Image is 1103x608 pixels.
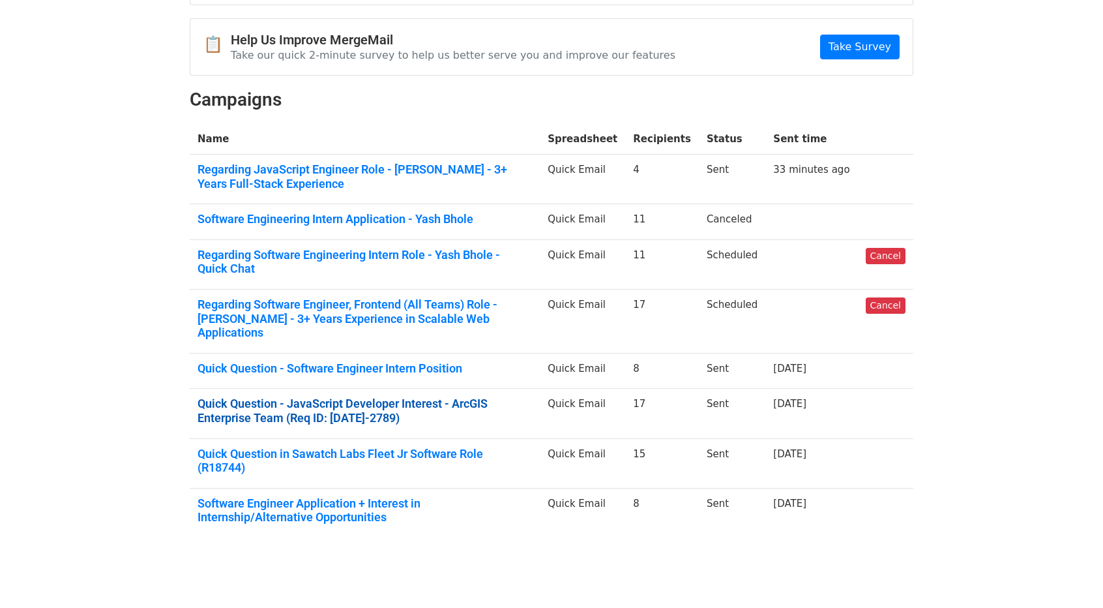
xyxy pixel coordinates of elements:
[198,447,532,475] a: Quick Question in Sawatch Labs Fleet Jr Software Role (R18744)
[540,353,625,389] td: Quick Email
[866,248,905,264] a: Cancel
[773,363,806,374] a: [DATE]
[699,155,765,204] td: Sent
[540,124,625,155] th: Spreadsheet
[699,239,765,289] td: Scheduled
[203,35,231,54] span: 📋
[820,35,900,59] a: Take Survey
[699,290,765,354] td: Scheduled
[699,204,765,240] td: Canceled
[231,48,675,62] p: Take our quick 2-minute survey to help us better serve you and improve our features
[866,297,905,314] a: Cancel
[699,488,765,538] td: Sent
[198,212,532,226] a: Software Engineering Intern Application - Yash Bhole
[540,155,625,204] td: Quick Email
[625,124,699,155] th: Recipients
[625,290,699,354] td: 17
[773,164,849,175] a: 33 minutes ago
[625,155,699,204] td: 4
[540,239,625,289] td: Quick Email
[699,124,765,155] th: Status
[625,488,699,538] td: 8
[625,204,699,240] td: 11
[198,397,532,425] a: Quick Question - JavaScript Developer Interest - ArcGIS Enterprise Team (Req ID: [DATE]-2789)
[198,496,532,524] a: Software Engineer Application + Interest in Internship/Alternative Opportunities
[699,389,765,438] td: Sent
[198,162,532,190] a: Regarding JavaScript Engineer Role - [PERSON_NAME] - 3+ Years Full-Stack Experience
[540,438,625,488] td: Quick Email
[699,438,765,488] td: Sent
[198,361,532,376] a: Quick Question - Software Engineer Intern Position
[699,353,765,389] td: Sent
[765,124,857,155] th: Sent time
[198,297,532,340] a: Regarding Software Engineer, Frontend (All Teams) Role - [PERSON_NAME] - 3+ Years Experience in S...
[190,124,540,155] th: Name
[625,389,699,438] td: 17
[540,488,625,538] td: Quick Email
[1038,545,1103,608] iframe: Chat Widget
[540,389,625,438] td: Quick Email
[773,448,806,460] a: [DATE]
[773,398,806,410] a: [DATE]
[773,498,806,509] a: [DATE]
[540,290,625,354] td: Quick Email
[625,438,699,488] td: 15
[625,239,699,289] td: 11
[198,248,532,276] a: Regarding Software Engineering Intern Role - Yash Bhole - Quick Chat
[540,204,625,240] td: Quick Email
[190,89,913,111] h2: Campaigns
[231,32,675,48] h4: Help Us Improve MergeMail
[625,353,699,389] td: 8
